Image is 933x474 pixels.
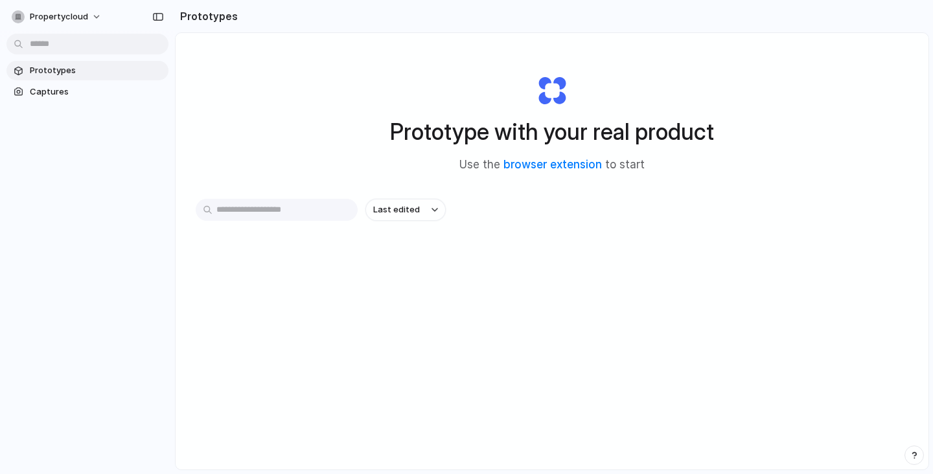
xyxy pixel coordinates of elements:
[6,6,108,27] button: propertycloud
[30,64,163,77] span: Prototypes
[30,85,163,98] span: Captures
[459,157,645,174] span: Use the to start
[365,199,446,221] button: Last edited
[30,10,88,23] span: propertycloud
[390,115,714,149] h1: Prototype with your real product
[503,158,602,171] a: browser extension
[6,82,168,102] a: Captures
[6,61,168,80] a: Prototypes
[175,8,238,24] h2: Prototypes
[373,203,420,216] span: Last edited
